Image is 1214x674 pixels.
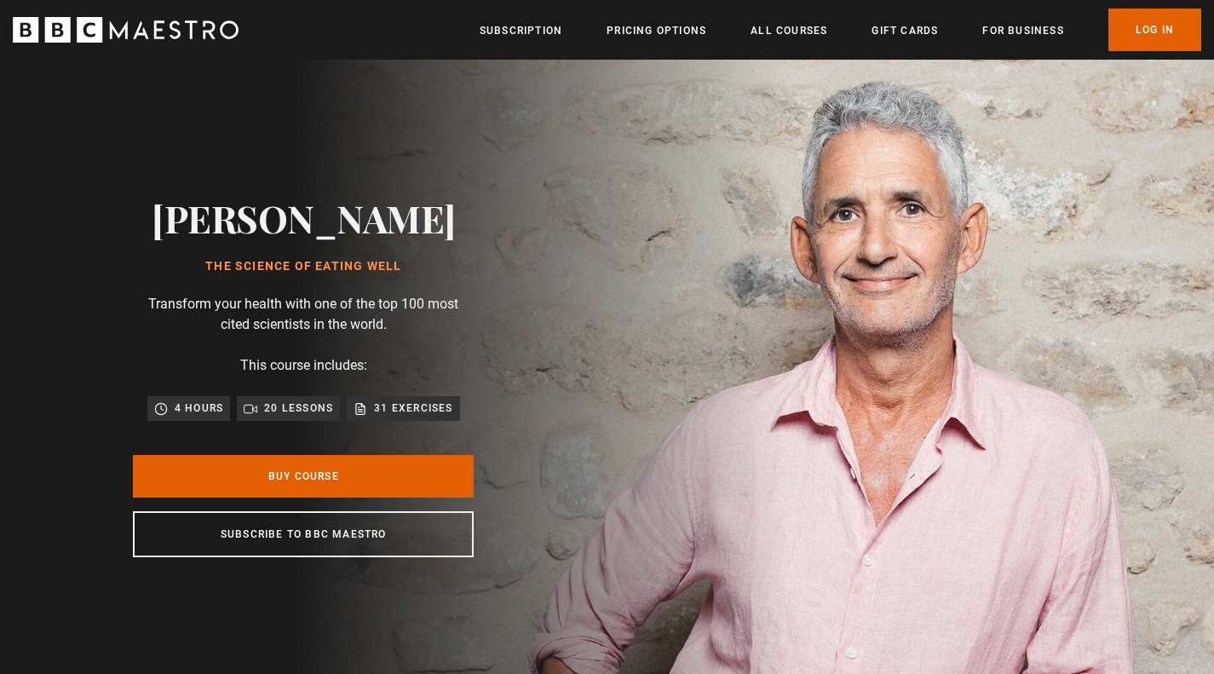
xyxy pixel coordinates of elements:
p: This course includes: [240,355,367,376]
a: Subscription [480,22,562,39]
p: Transform your health with one of the top 100 most cited scientists in the world. [133,294,474,335]
a: Buy Course [133,455,474,498]
a: Gift Cards [872,22,938,39]
a: Pricing Options [607,22,706,39]
h2: [PERSON_NAME] [152,196,456,239]
p: 31 exercises [374,400,452,417]
p: 20 lessons [264,400,333,417]
a: Log In [1108,9,1201,51]
p: 4 hours [175,400,223,417]
svg: BBC Maestro [13,17,239,43]
h1: The Science of Eating Well [152,260,456,274]
a: Subscribe to BBC Maestro [133,511,474,557]
nav: Primary [480,9,1201,51]
a: For business [982,22,1063,39]
a: All Courses [751,22,827,39]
